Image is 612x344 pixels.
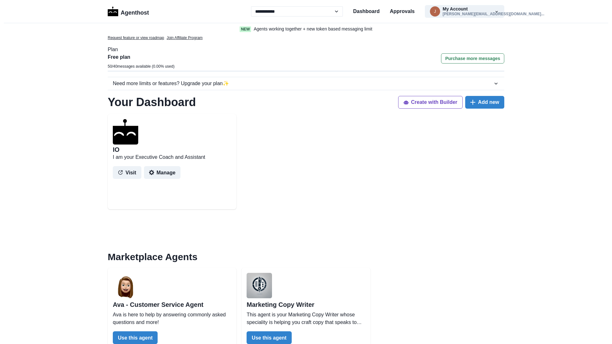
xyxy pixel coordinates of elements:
[113,301,231,308] h2: Ava - Customer Service Agent
[247,273,272,298] img: user%2F2%2Fdef768d2-bb31-48e1-a725-94a4e8c437fd
[247,331,291,344] button: Use this agent
[390,8,415,15] a: Approvals
[226,26,386,32] a: NewAgents working together + new token based messaging limit
[108,95,196,109] h1: Your Dashboard
[465,96,504,109] button: Add new
[398,96,463,109] button: Create with Builder
[254,26,372,32] p: Agents working together + new token based messaging limit
[247,301,365,308] h2: Marketing Copy Writer
[108,46,504,53] p: Plan
[113,153,231,161] p: I am your Executive Coach and Assistant
[247,311,365,326] p: This agent is your Marketing Copy Writer whose speciality is helping you craft copy that speaks t...
[113,311,231,326] p: Ava is here to help by answering commonly asked questions and more!
[121,6,149,17] p: Agenthost
[113,146,119,153] h2: IO
[108,251,504,263] h2: Marketplace Agents
[425,5,504,18] button: jim.downton@mac.comMy Account[PERSON_NAME][EMAIL_ADDRESS][DOMAIN_NAME]...
[113,166,141,179] button: Visit
[353,8,380,15] a: Dashboard
[113,331,158,344] button: Use this agent
[108,7,118,16] img: Logo
[108,6,149,17] a: LogoAgenthost
[108,35,164,41] a: Request feature or view roadmap
[108,53,174,61] p: Free plan
[441,53,504,71] a: Purchase more messages
[167,35,202,41] a: Join Affiliate Program
[108,77,504,90] button: Need more limits or features? Upgrade your plan✨
[113,119,138,145] img: agenthostmascotdark.ico
[113,80,493,87] div: Need more limits or features? Upgrade your plan ✨
[240,26,251,32] span: New
[144,166,181,179] button: Manage
[108,64,174,69] p: 50 / 40 messages available ( 0.00 % used)
[441,53,504,64] button: Purchase more messages
[113,273,138,298] img: user%2F2%2Fb7ac5808-39ff-453c-8ce1-b371fabf5c1b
